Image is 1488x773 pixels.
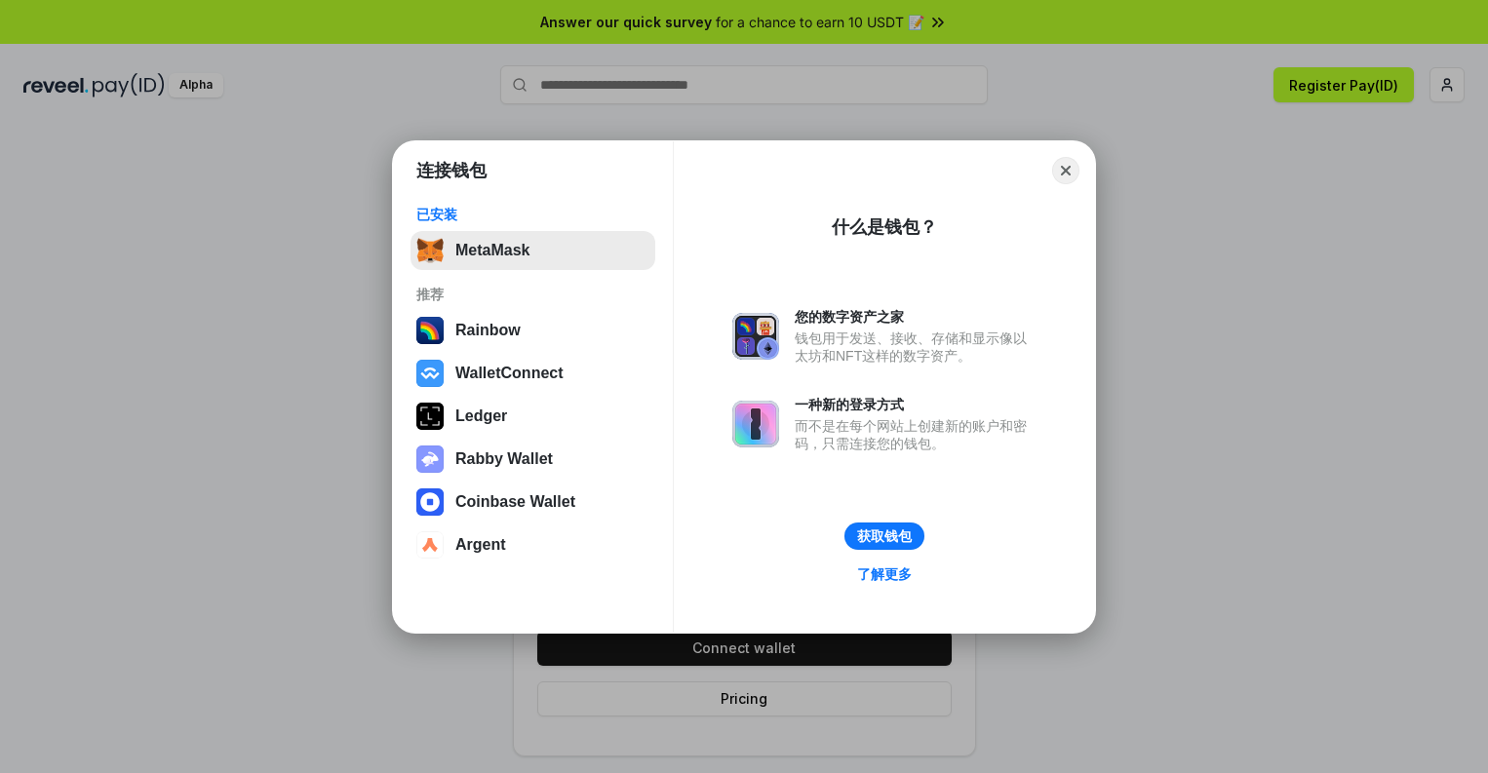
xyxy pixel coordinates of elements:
button: WalletConnect [411,354,655,393]
button: Rabby Wallet [411,440,655,479]
div: WalletConnect [455,365,564,382]
div: 而不是在每个网站上创建新的账户和密码，只需连接您的钱包。 [795,417,1037,452]
img: svg+xml,%3Csvg%20width%3D%22120%22%20height%3D%22120%22%20viewBox%3D%220%200%20120%20120%22%20fil... [416,317,444,344]
div: MetaMask [455,242,529,259]
div: 已安装 [416,206,649,223]
div: Rainbow [455,322,521,339]
a: 了解更多 [845,561,923,587]
div: 了解更多 [857,565,912,583]
div: 一种新的登录方式 [795,396,1037,413]
h1: 连接钱包 [416,159,487,182]
div: Ledger [455,407,507,425]
div: Argent [455,536,506,554]
img: svg+xml,%3Csvg%20width%3D%2228%22%20height%3D%2228%22%20viewBox%3D%220%200%2028%2028%22%20fill%3D... [416,360,444,387]
img: svg+xml,%3Csvg%20width%3D%2228%22%20height%3D%2228%22%20viewBox%3D%220%200%2028%2028%22%20fill%3D... [416,488,444,516]
div: 什么是钱包？ [832,215,937,239]
div: 获取钱包 [857,527,912,545]
div: Rabby Wallet [455,450,553,468]
img: svg+xml,%3Csvg%20fill%3D%22none%22%20height%3D%2233%22%20viewBox%3D%220%200%2035%2033%22%20width%... [416,237,444,264]
div: 推荐 [416,286,649,303]
button: 获取钱包 [844,522,924,550]
button: Close [1052,157,1079,184]
div: 钱包用于发送、接收、存储和显示像以太坊和NFT这样的数字资产。 [795,329,1037,365]
div: 您的数字资产之家 [795,308,1037,326]
img: svg+xml,%3Csvg%20xmlns%3D%22http%3A%2F%2Fwww.w3.org%2F2000%2Fsvg%22%20fill%3D%22none%22%20viewBox... [732,313,779,360]
button: MetaMask [411,231,655,270]
img: svg+xml,%3Csvg%20xmlns%3D%22http%3A%2F%2Fwww.w3.org%2F2000%2Fsvg%22%20width%3D%2228%22%20height%3... [416,403,444,430]
div: Coinbase Wallet [455,493,575,511]
button: Ledger [411,397,655,436]
img: svg+xml,%3Csvg%20xmlns%3D%22http%3A%2F%2Fwww.w3.org%2F2000%2Fsvg%22%20fill%3D%22none%22%20viewBox... [416,445,444,473]
button: Rainbow [411,311,655,350]
button: Argent [411,525,655,564]
img: svg+xml,%3Csvg%20xmlns%3D%22http%3A%2F%2Fwww.w3.org%2F2000%2Fsvg%22%20fill%3D%22none%22%20viewBox... [732,401,779,447]
img: svg+xml,%3Csvg%20width%3D%2228%22%20height%3D%2228%22%20viewBox%3D%220%200%2028%2028%22%20fill%3D... [416,531,444,559]
button: Coinbase Wallet [411,483,655,522]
